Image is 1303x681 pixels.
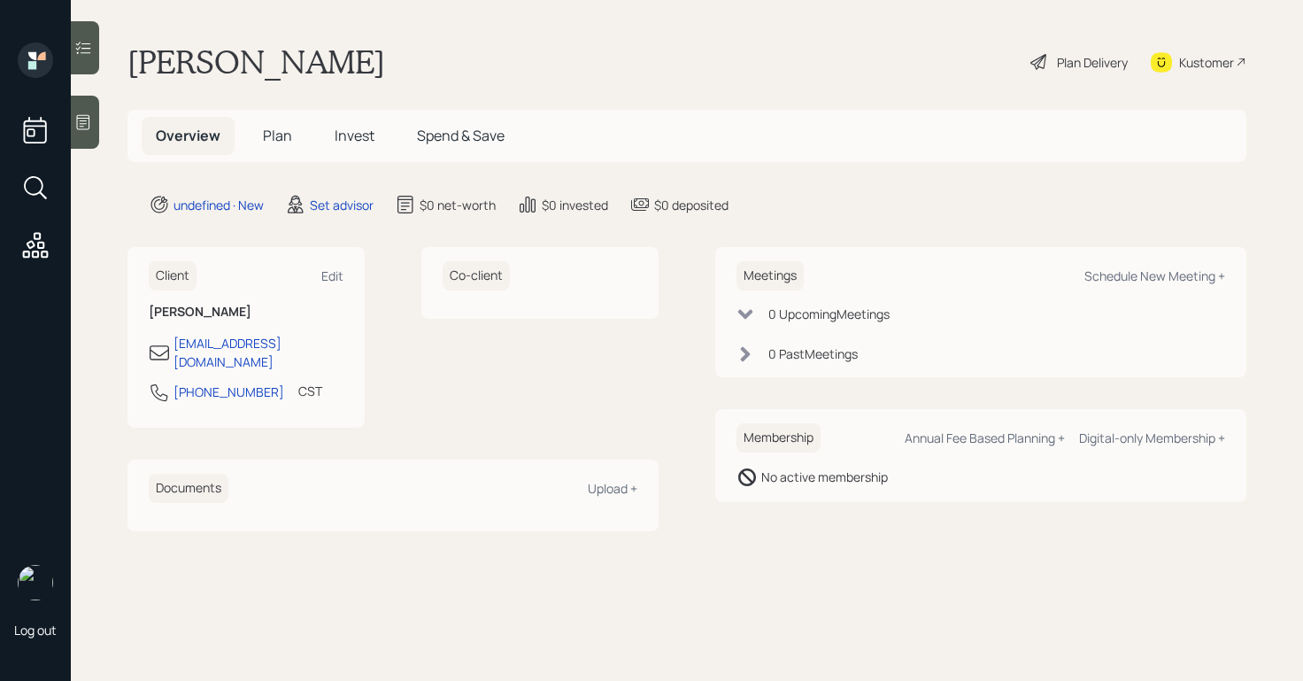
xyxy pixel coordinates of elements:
div: Annual Fee Based Planning + [905,429,1065,446]
div: $0 deposited [654,196,729,214]
div: Upload + [588,480,637,497]
span: Plan [263,126,292,145]
div: Schedule New Meeting + [1084,267,1225,284]
div: Log out [14,622,57,638]
div: Edit [321,267,343,284]
h6: Membership [736,423,821,453]
div: Plan Delivery [1057,53,1128,72]
div: 0 Upcoming Meeting s [768,305,890,323]
div: $0 net-worth [420,196,496,214]
div: [PHONE_NUMBER] [173,383,284,401]
h6: Co-client [443,261,510,290]
h6: Client [149,261,197,290]
div: $0 invested [542,196,608,214]
div: [EMAIL_ADDRESS][DOMAIN_NAME] [173,334,343,371]
span: Spend & Save [417,126,505,145]
span: Invest [335,126,374,145]
img: robby-grisanti-headshot.png [18,565,53,600]
h1: [PERSON_NAME] [127,43,385,81]
div: Set advisor [310,196,374,214]
div: Digital-only Membership + [1079,429,1225,446]
div: No active membership [761,468,888,486]
span: Overview [156,126,220,145]
div: Kustomer [1179,53,1234,72]
div: undefined · New [173,196,264,214]
h6: [PERSON_NAME] [149,305,343,320]
div: CST [298,382,322,400]
div: 0 Past Meeting s [768,344,858,363]
h6: Documents [149,474,228,503]
h6: Meetings [736,261,804,290]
